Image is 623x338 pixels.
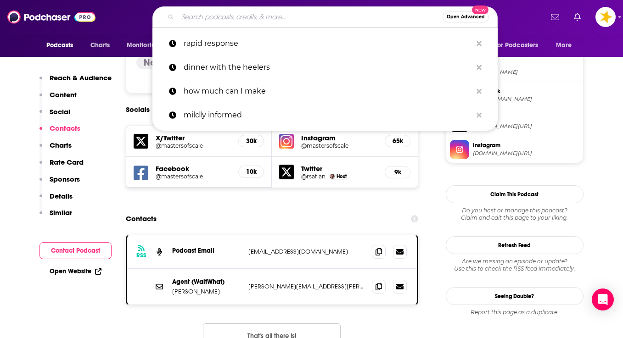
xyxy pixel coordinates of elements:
[393,168,403,176] h5: 9k
[50,107,70,116] p: Social
[547,9,563,25] a: Show notifications dropdown
[450,140,579,159] a: Instagram[DOMAIN_NAME][URL]
[473,114,579,122] span: X/Twitter
[50,175,80,183] p: Sponsors
[446,309,584,316] div: Report this page as a duplicate.
[90,39,110,52] span: Charts
[50,192,73,200] p: Details
[39,175,80,192] button: Sponsors
[330,174,335,179] img: Bob Safian
[39,107,70,124] button: Social
[50,158,84,166] p: Rate Card
[473,123,579,130] span: twitter.com/mastersofscale
[136,252,146,259] h3: RSS
[246,168,256,176] h5: 10k
[570,9,584,25] a: Show notifications dropdown
[446,207,584,214] span: Do you host or manage this podcast?
[39,141,72,158] button: Charts
[84,37,116,54] a: Charts
[152,32,498,55] a: rapid response
[473,150,579,157] span: instagram.com/mastersofscale
[246,137,256,145] h5: 30k
[446,236,584,254] button: Refresh Feed
[172,247,241,255] p: Podcast Email
[450,113,579,132] a: X/Twitter[DOMAIN_NAME][URL]
[152,55,498,79] a: dinner with the heelers
[156,142,231,149] a: @mastersofscale
[446,287,584,305] a: Seeing Double?
[172,288,241,295] p: [PERSON_NAME]
[50,267,101,275] a: Open Website
[301,164,377,173] h5: Twitter
[595,7,616,27] img: User Profile
[39,242,112,259] button: Contact Podcast
[473,60,579,68] span: RSS Feed
[301,133,377,142] h5: Instagram
[120,37,171,54] button: open menu
[301,173,326,180] a: @rsafian
[393,137,403,145] h5: 65k
[152,6,498,28] div: Search podcasts, credits, & more...
[152,103,498,127] a: mildly informed
[443,11,489,22] button: Open AdvancedNew
[473,69,579,76] span: rss.art19.com
[494,39,539,52] span: For Podcasters
[7,8,95,26] img: Podchaser - Follow, Share and Rate Podcasts
[446,185,584,203] button: Claim This Podcast
[301,142,377,149] a: @mastersofscale
[126,101,150,118] h2: Socials
[127,39,159,52] span: Monitoring
[50,124,80,133] p: Contacts
[446,207,584,222] div: Claim and edit this page to your liking.
[156,164,231,173] h5: Facebook
[39,90,77,107] button: Content
[446,258,584,272] div: Are we missing an episode or update? Use this to check the RSS feed immediately.
[40,37,85,54] button: open menu
[473,141,579,150] span: Instagram
[50,208,72,217] p: Similar
[156,133,231,142] h5: X/Twitter
[39,192,73,209] button: Details
[46,39,73,52] span: Podcasts
[184,55,472,79] p: dinner with the heelers
[39,158,84,175] button: Rate Card
[50,73,112,82] p: Reach & Audience
[592,288,614,310] div: Open Intercom Messenger
[248,248,365,255] p: [EMAIL_ADDRESS][DOMAIN_NAME]
[50,141,72,150] p: Charts
[152,79,498,103] a: how much can I make
[184,32,472,55] p: rapid response
[473,96,579,103] span: https://www.facebook.com/mastersofscale
[156,173,231,180] a: @mastersofscale
[450,59,579,78] a: RSS Feed[DOMAIN_NAME]
[178,10,443,24] input: Search podcasts, credits, & more...
[50,90,77,99] p: Content
[472,6,488,14] span: New
[39,124,80,141] button: Contacts
[144,57,205,68] h4: Neutral/Mixed
[126,210,157,227] h2: Contacts
[279,134,294,149] img: iconImage
[473,87,579,95] span: Facebook
[595,7,616,27] button: Show profile menu
[450,86,579,105] a: Facebook[URL][DOMAIN_NAME]
[595,7,616,27] span: Logged in as Spreaker_Prime
[337,173,347,179] span: Host
[447,15,485,19] span: Open Advanced
[556,39,572,52] span: More
[550,37,583,54] button: open menu
[39,73,112,90] button: Reach & Audience
[184,103,472,127] p: mildly informed
[248,283,365,290] p: [PERSON_NAME][EMAIL_ADDRESS][PERSON_NAME][DOMAIN_NAME]
[39,208,72,225] button: Similar
[488,37,552,54] button: open menu
[172,278,241,286] p: Agent (WaitWhat)
[184,79,472,103] p: how much can I make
